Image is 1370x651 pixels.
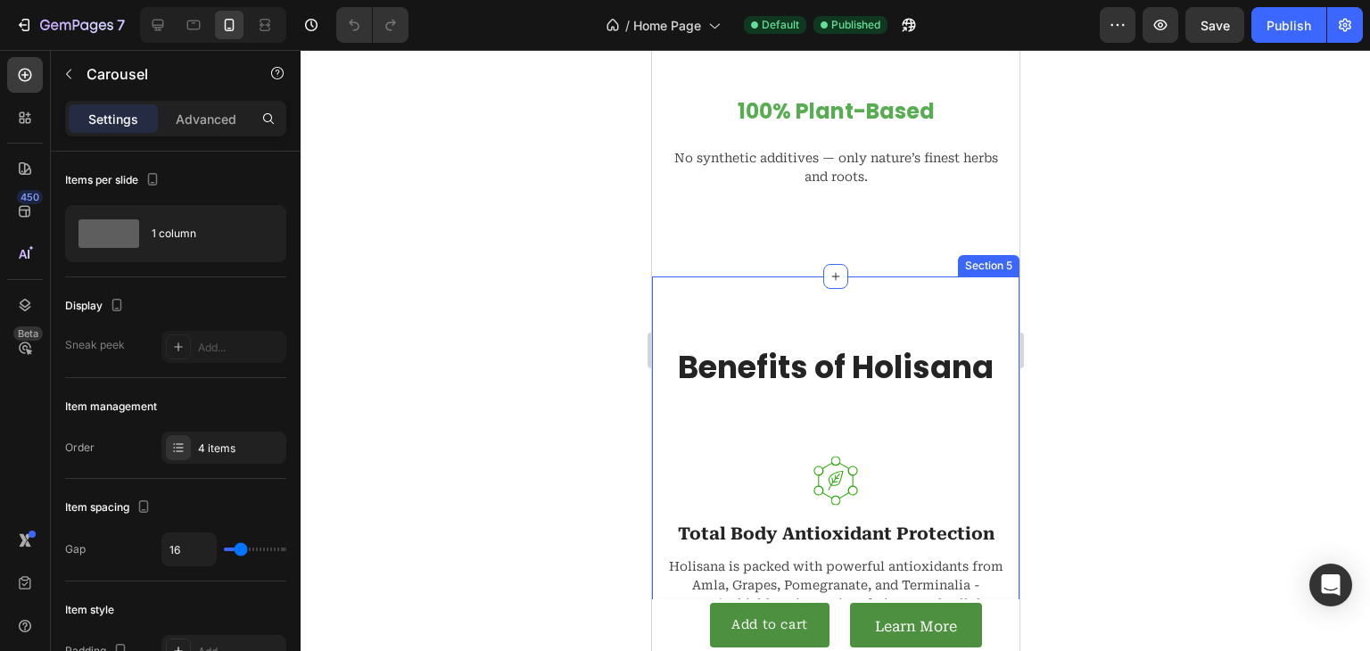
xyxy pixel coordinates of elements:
[117,14,125,36] p: 7
[65,337,125,353] div: Sneak peek
[65,294,128,318] div: Display
[1309,564,1352,606] div: Open Intercom Messenger
[1267,16,1311,35] div: Publish
[17,190,43,204] div: 450
[88,110,138,128] p: Settings
[1201,18,1230,33] span: Save
[65,440,95,456] div: Order
[152,213,260,254] div: 1 column
[176,110,236,128] p: Advanced
[625,16,630,35] span: /
[65,496,154,520] div: Item spacing
[65,541,86,557] div: Gap
[198,441,282,457] div: 4 items
[762,17,799,33] span: Default
[1185,7,1244,43] button: Save
[831,17,880,33] span: Published
[87,63,238,85] p: Carousel
[13,326,43,341] div: Beta
[652,50,1019,651] iframe: Design area
[65,399,157,415] div: Item management
[65,602,114,618] div: Item style
[633,16,701,35] span: Home Page
[7,7,133,43] button: 7
[1251,7,1326,43] button: Publish
[162,533,216,565] input: Auto
[65,169,163,193] div: Items per slide
[336,7,409,43] div: Undo/Redo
